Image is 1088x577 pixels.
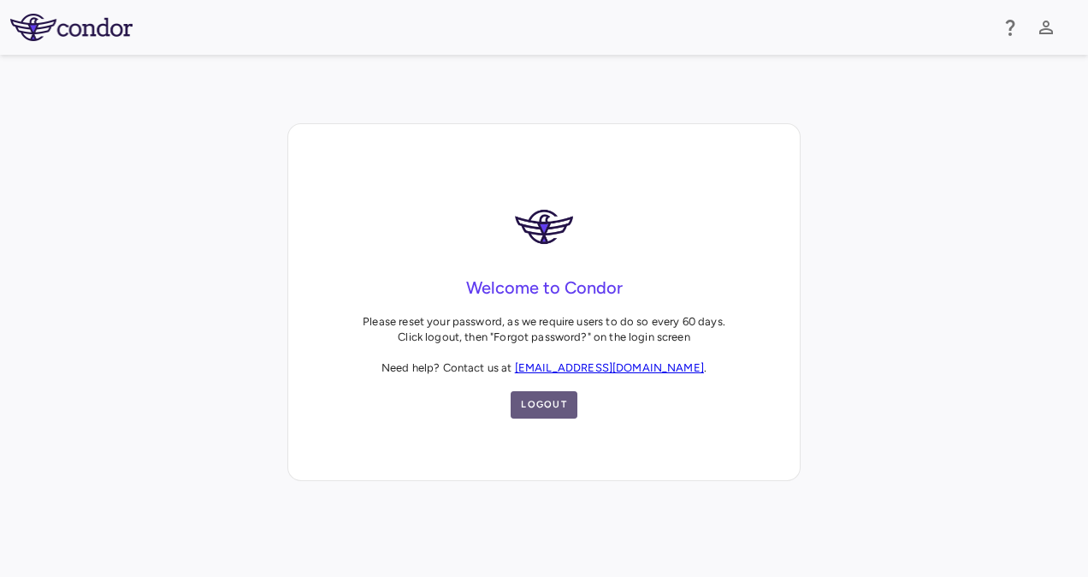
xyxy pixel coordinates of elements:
[10,14,133,41] img: logo-full-SnFGN8VE.png
[510,193,578,261] img: logo-DRQAiqc6.png
[515,361,704,374] a: [EMAIL_ADDRESS][DOMAIN_NAME]
[363,314,725,376] p: Please reset your password, as we require users to do so every 60 days. Click logout, then "Forgo...
[466,275,623,300] h4: Welcome to Condor
[511,391,577,419] button: Logout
